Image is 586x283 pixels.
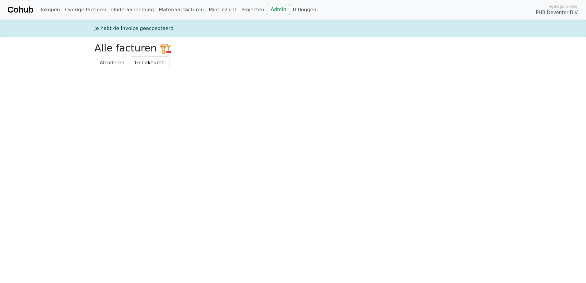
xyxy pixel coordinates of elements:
[206,4,239,16] a: Mijn inzicht
[156,4,206,16] a: Materiaal facturen
[267,4,290,15] a: Admin
[7,2,33,17] a: Cohub
[100,60,124,66] span: Afcoderen
[135,60,165,66] span: Goedkeuren
[239,4,267,16] a: Projecten
[536,9,579,16] span: PHB Deventer B.V.
[547,3,579,9] span: Ingelogd onder:
[63,4,109,16] a: Overige facturen
[91,25,495,32] div: Je hebt de invoice geaccepteerd
[130,56,170,69] a: Goedkeuren
[109,4,156,16] a: Onderaanneming
[94,42,492,54] h2: Alle facturen 🏗️
[94,56,130,69] a: Afcoderen
[290,4,319,16] a: Uitloggen
[38,4,62,16] a: Inkopen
